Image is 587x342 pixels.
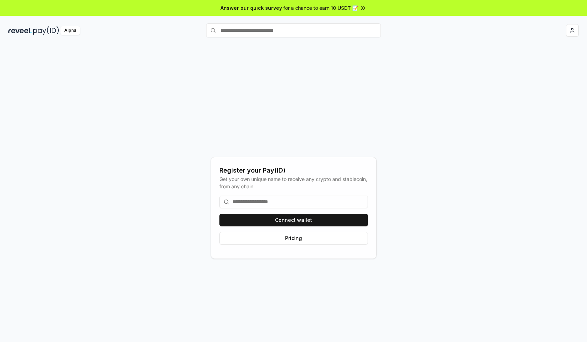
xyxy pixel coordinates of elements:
[219,175,368,190] div: Get your own unique name to receive any crypto and stablecoin, from any chain
[219,166,368,175] div: Register your Pay(ID)
[60,26,80,35] div: Alpha
[8,26,32,35] img: reveel_dark
[220,4,282,12] span: Answer our quick survey
[283,4,358,12] span: for a chance to earn 10 USDT 📝
[219,214,368,226] button: Connect wallet
[33,26,59,35] img: pay_id
[219,232,368,245] button: Pricing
